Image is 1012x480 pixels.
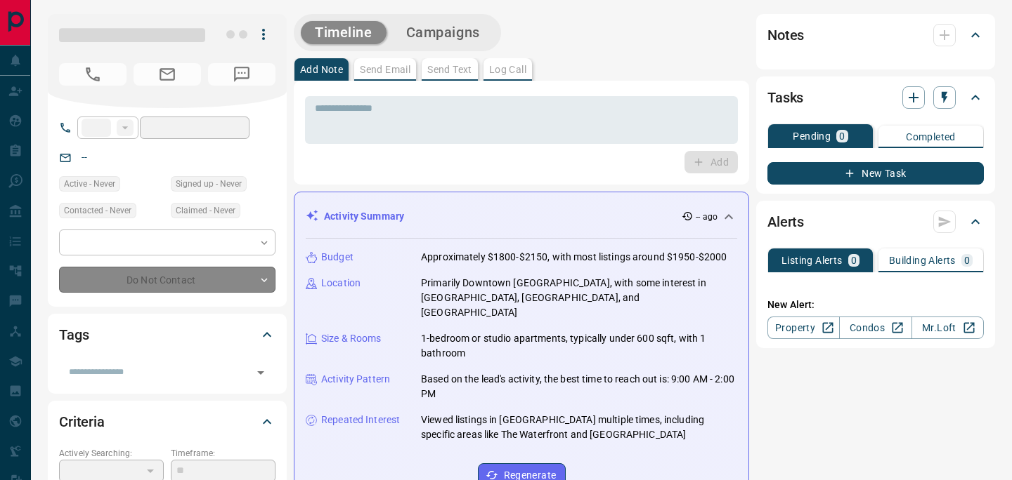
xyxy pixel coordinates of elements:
[301,21,387,44] button: Timeline
[176,204,235,218] span: Claimed - Never
[767,24,804,46] h2: Notes
[59,324,89,346] h2: Tags
[321,276,361,291] p: Location
[851,255,857,265] p: 0
[767,86,803,109] h2: Tasks
[839,131,845,141] p: 0
[421,276,737,320] p: Primarily Downtown [GEOGRAPHIC_DATA], with some interest in [GEOGRAPHIC_DATA], [GEOGRAPHIC_DATA],...
[306,204,737,229] div: Activity Summary-- ago
[321,250,353,265] p: Budget
[59,267,275,293] div: Do Not Contact
[889,255,956,265] p: Building Alerts
[59,447,164,460] p: Actively Searching:
[171,447,275,460] p: Timeframe:
[767,316,840,339] a: Property
[964,255,970,265] p: 0
[696,211,718,223] p: -- ago
[767,18,984,52] div: Notes
[251,363,271,382] button: Open
[839,316,912,339] a: Condos
[300,65,343,74] p: Add Note
[59,318,275,352] div: Tags
[906,132,956,142] p: Completed
[82,152,87,163] a: --
[324,209,404,224] p: Activity Summary
[321,372,390,387] p: Activity Pattern
[321,413,400,427] p: Repeated Interest
[767,211,804,233] h2: Alerts
[64,204,131,218] span: Contacted - Never
[421,250,727,265] p: Approximately $1800-$2150, with most listings around $1950-$2000
[781,255,843,265] p: Listing Alerts
[421,413,737,442] p: Viewed listings in [GEOGRAPHIC_DATA] multiple times, including specific areas like The Waterfront...
[767,205,984,239] div: Alerts
[59,405,275,439] div: Criteria
[912,316,984,339] a: Mr.Loft
[421,331,737,361] p: 1-bedroom or studio apartments, typically under 600 sqft, with 1 bathroom
[793,131,831,141] p: Pending
[767,162,984,185] button: New Task
[59,63,126,86] span: No Number
[64,177,115,191] span: Active - Never
[767,298,984,312] p: New Alert:
[767,81,984,114] div: Tasks
[176,177,242,191] span: Signed up - Never
[134,63,201,86] span: No Email
[208,63,275,86] span: No Number
[321,331,382,346] p: Size & Rooms
[59,411,105,433] h2: Criteria
[392,21,494,44] button: Campaigns
[421,372,737,401] p: Based on the lead's activity, the best time to reach out is: 9:00 AM - 2:00 PM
